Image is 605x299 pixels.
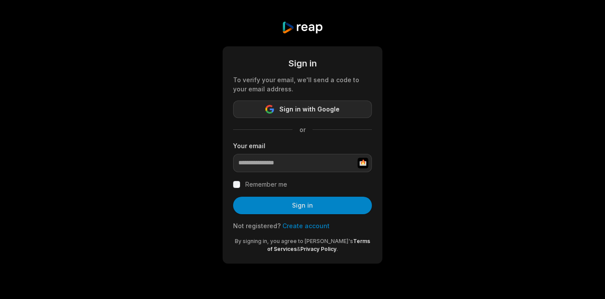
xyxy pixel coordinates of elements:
a: Terms of Services [267,238,370,252]
button: Sign in with Google [233,101,372,118]
span: Sign in with Google [279,104,340,115]
a: Create account [282,222,330,229]
span: By signing in, you agree to [PERSON_NAME]'s [235,238,353,244]
div: To verify your email, we'll send a code to your email address. [233,75,372,94]
span: Not registered? [233,222,281,229]
div: Sign in [233,57,372,70]
a: Privacy Policy [300,246,337,252]
span: . [337,246,338,252]
button: Sign in [233,197,372,214]
span: or [292,125,313,134]
img: reap [282,21,323,34]
label: Your email [233,141,372,150]
label: Remember me [245,179,287,190]
span: & [297,246,300,252]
